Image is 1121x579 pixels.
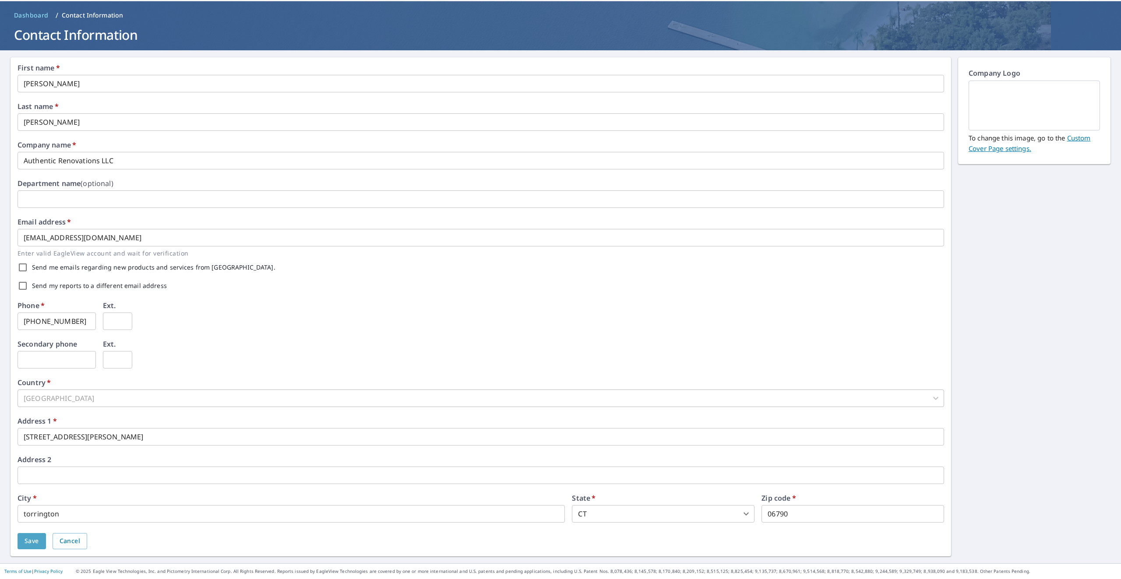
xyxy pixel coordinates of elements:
label: First name [18,64,60,71]
label: Ext. [103,340,116,347]
p: Company Logo [969,68,1100,81]
p: Enter valid EagleView account and wait for verification [18,248,938,258]
p: Contact Information [62,11,123,20]
h1: Contact Information [11,26,1110,44]
label: Last name [18,103,59,110]
img: EmptyCustomerLogo.png [979,82,1089,129]
label: Address 2 [18,456,51,463]
label: Email address [18,218,71,225]
label: Country [18,379,51,386]
label: State [572,495,596,502]
button: Cancel [53,533,87,549]
li: / [56,10,58,21]
label: Phone [18,302,45,309]
button: Save [18,533,46,549]
label: Send my reports to a different email address [32,283,167,289]
p: To change this image, go to the [969,130,1100,154]
a: Terms of Use [4,568,32,574]
label: Secondary phone [18,340,77,347]
label: Company name [18,141,76,148]
p: © 2025 Eagle View Technologies, Inc. and Pictometry International Corp. All Rights Reserved. Repo... [76,568,1117,575]
p: | [4,568,63,574]
span: Dashboard [14,11,49,20]
nav: breadcrumb [11,8,1110,22]
label: City [18,495,37,502]
b: (optional) [81,179,113,188]
label: Address 1 [18,418,57,425]
a: Dashboard [11,8,52,22]
label: Ext. [103,302,116,309]
label: Send me emails regarding new products and services from [GEOGRAPHIC_DATA]. [32,264,275,270]
label: Department name [18,180,113,187]
div: [GEOGRAPHIC_DATA] [18,390,944,407]
div: CT [572,505,754,523]
span: Save [25,536,39,547]
label: Zip code [761,495,796,502]
span: Cancel [60,536,80,547]
a: Privacy Policy [34,568,63,574]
